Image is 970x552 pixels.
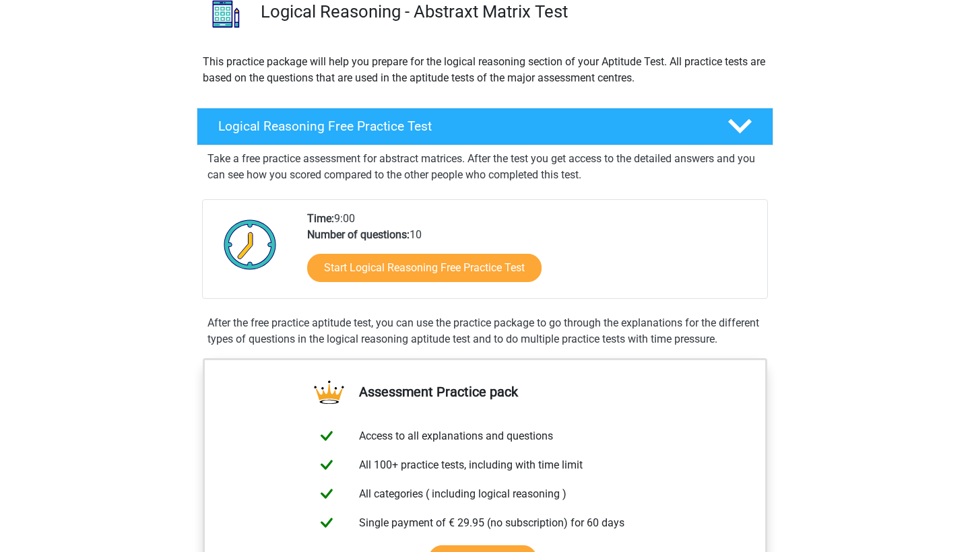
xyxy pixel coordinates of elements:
[203,54,767,86] p: This practice package will help you prepare for the logical reasoning section of your Aptitude Te...
[307,228,410,241] b: Number of questions:
[191,108,779,145] a: Logical Reasoning Free Practice Test
[307,254,542,282] a: Start Logical Reasoning Free Practice Test
[261,1,763,22] h3: Logical Reasoning - Abstraxt Matrix Test
[207,151,763,183] p: Take a free practice assessment for abstract matrices. After the test you get access to the detai...
[216,211,284,278] img: Clock
[202,315,768,347] div: After the free practice aptitude test, you can use the practice package to go through the explana...
[218,118,706,134] h4: Logical Reasoning Free Practice Test
[297,211,767,298] div: 9:00 10
[307,212,334,225] b: Time:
